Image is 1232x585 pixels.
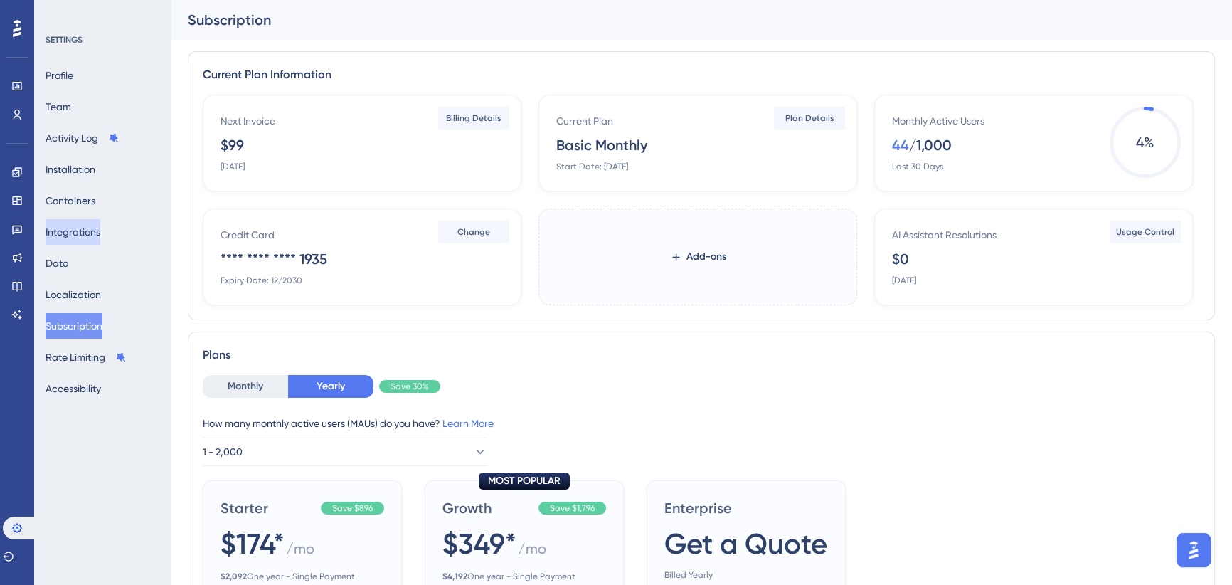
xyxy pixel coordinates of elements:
div: Start Date: [DATE] [556,161,628,172]
span: Billed Yearly [664,569,828,581]
div: SETTINGS [46,34,161,46]
span: Plan Details [785,112,834,124]
button: Rate Limiting [46,344,127,370]
span: Add-ons [686,248,726,265]
button: Monthly [203,375,288,398]
span: $349* [442,524,516,564]
div: Last 30 Days [892,161,943,172]
button: 1 - 2,000 [203,438,487,466]
button: Integrations [46,219,100,245]
button: Subscription [46,313,102,339]
span: 4 % [1110,107,1181,178]
div: Subscription [188,10,1179,30]
div: [DATE] [221,161,245,172]
iframe: UserGuiding AI Assistant Launcher [1172,529,1215,571]
span: Get a Quote [664,524,827,564]
div: AI Assistant Resolutions [892,226,997,243]
button: Team [46,94,71,120]
div: Basic Monthly [556,135,647,155]
span: $174* [221,524,285,564]
button: Containers [46,188,95,214]
b: $ 4,192 [442,571,467,581]
button: Activity Log [46,125,120,151]
div: Plans [203,347,1200,364]
span: Billing Details [446,112,501,124]
span: Enterprise [664,498,828,518]
div: Next Invoice [221,112,275,130]
div: $0 [892,249,909,269]
button: Billing Details [438,107,509,130]
button: Localization [46,282,101,307]
span: One year - Single Payment [221,571,384,582]
button: Plan Details [774,107,845,130]
button: Accessibility [46,376,101,401]
span: Starter [221,498,315,518]
span: / mo [518,539,546,565]
div: $99 [221,135,244,155]
button: Installation [46,157,95,182]
div: MOST POPULAR [479,473,570,490]
b: $ 2,092 [221,571,247,581]
div: [DATE] [892,275,916,286]
button: Yearly [288,375,373,398]
span: Change [457,226,490,238]
div: 44 [892,135,909,155]
a: Learn More [442,418,494,429]
div: How many monthly active users (MAUs) do you have? [203,415,1200,432]
span: 1 - 2,000 [203,443,243,460]
div: Monthly Active Users [892,112,984,130]
span: Save $896 [332,502,373,514]
div: / 1,000 [909,135,952,155]
button: Usage Control [1110,221,1181,243]
div: Credit Card [221,226,275,243]
div: Current Plan [556,112,613,130]
button: Add-ons [670,244,726,270]
button: Change [438,221,509,243]
span: Usage Control [1116,226,1174,238]
span: Growth [442,498,533,518]
div: Expiry Date: 12/2030 [221,275,302,286]
span: Save 30% [391,381,429,392]
span: / mo [286,539,314,565]
span: Save $1,796 [550,502,595,514]
div: Current Plan Information [203,66,1200,83]
span: One year - Single Payment [442,571,606,582]
button: Profile [46,63,73,88]
button: Data [46,251,69,276]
